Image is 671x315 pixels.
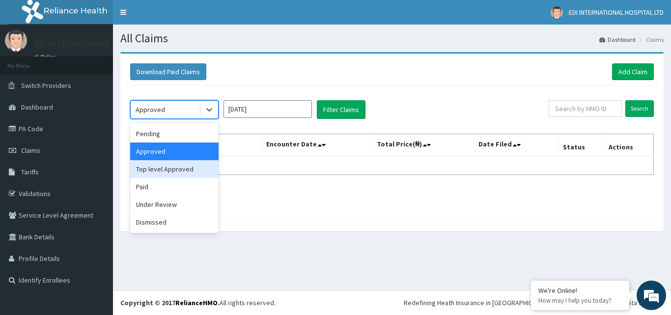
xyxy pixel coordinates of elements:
[599,35,636,44] a: Dashboard
[130,63,206,80] button: Download Paid Claims
[569,8,664,17] span: EDI INTERNATIONAL HOSPITAL LTD
[34,40,168,49] p: EDI INTERNATIONAL HOSPITAL LTD
[224,100,312,118] input: Select Month and Year
[604,134,653,157] th: Actions
[404,298,664,308] div: Redefining Heath Insurance in [GEOGRAPHIC_DATA] using Telemedicine and Data Science!
[113,290,671,315] footer: All rights reserved.
[130,160,219,178] div: Top level Approved
[120,32,664,45] h1: All Claims
[372,134,475,157] th: Total Price(₦)
[612,63,654,80] a: Add Claim
[262,134,372,157] th: Encounter Date
[549,100,622,117] input: Search by HMO ID
[21,81,71,90] span: Switch Providers
[120,298,220,307] strong: Copyright © 2017 .
[136,105,165,115] div: Approved
[161,5,185,29] div: Minimize live chat window
[18,49,40,74] img: d_794563401_company_1708531726252_794563401
[625,100,654,117] input: Search
[130,143,219,160] div: Approved
[21,103,53,112] span: Dashboard
[559,134,605,157] th: Status
[551,6,563,19] img: User Image
[538,296,622,305] p: How may I help you today?
[130,213,219,231] div: Dismissed
[538,286,622,295] div: We're Online!
[21,146,40,155] span: Claims
[5,210,187,245] textarea: Type your message and hit 'Enter'
[57,95,136,194] span: We're online!
[130,125,219,143] div: Pending
[5,29,27,52] img: User Image
[637,35,664,44] li: Claims
[317,100,365,119] button: Filter Claims
[34,54,58,60] a: Online
[21,168,39,176] span: Tariffs
[130,178,219,196] div: Paid
[51,55,165,68] div: Chat with us now
[175,298,218,307] a: RelianceHMO
[475,134,559,157] th: Date Filed
[130,196,219,213] div: Under Review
